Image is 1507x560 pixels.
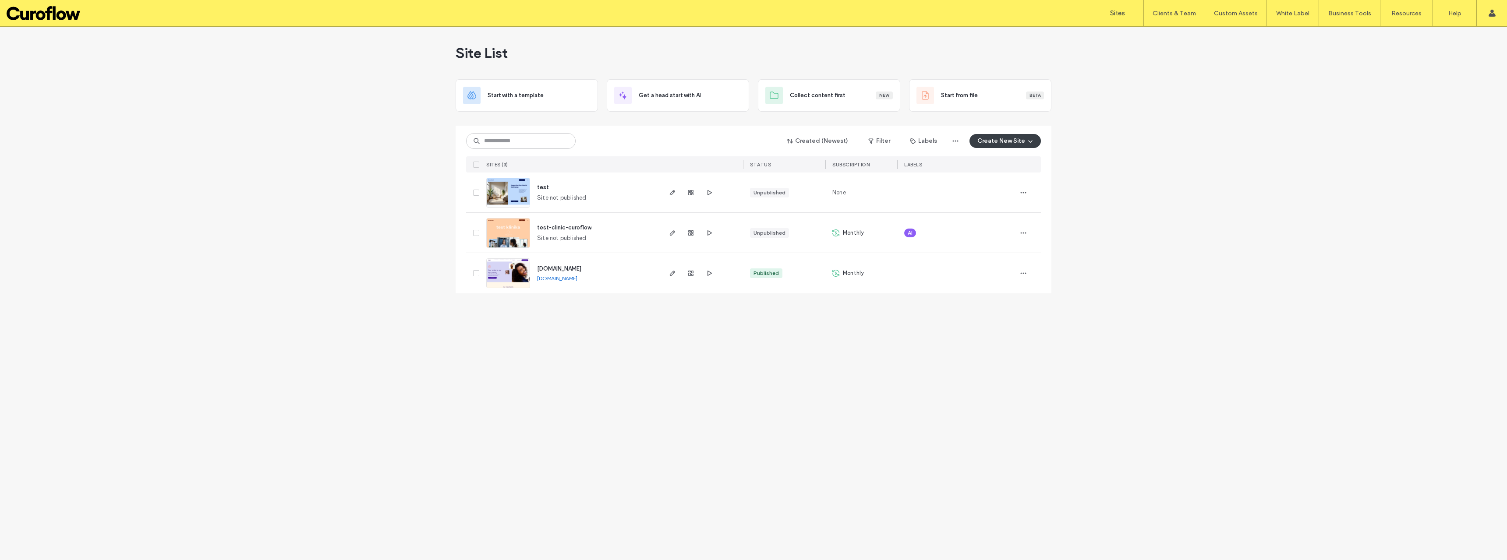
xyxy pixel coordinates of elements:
div: Start with a template [456,79,598,112]
span: Get a head start with AI [639,91,701,100]
div: Get a head start with AI [607,79,749,112]
span: Start from file [941,91,978,100]
div: Unpublished [753,189,785,197]
div: Published [753,269,779,277]
div: Start from fileBeta [909,79,1051,112]
span: Monthly [843,229,864,237]
span: SITES (3) [486,162,508,168]
span: Monthly [843,269,864,278]
div: Beta [1026,92,1044,99]
a: test-clinic-curoflow [537,224,591,231]
div: New [876,92,893,99]
label: Help [1448,10,1461,17]
span: SUBSCRIPTION [832,162,870,168]
div: Unpublished [753,229,785,237]
label: White Label [1276,10,1309,17]
a: test [537,184,549,190]
button: Created (Newest) [779,134,856,148]
span: None [832,188,846,197]
div: Collect content firstNew [758,79,900,112]
label: Business Tools [1328,10,1371,17]
span: Start with a template [488,91,544,100]
span: Site not published [537,194,587,202]
button: Labels [902,134,945,148]
span: Site List [456,44,508,62]
a: [DOMAIN_NAME] [537,275,577,282]
button: Create New Site [969,134,1041,148]
span: STATUS [750,162,771,168]
button: Filter [860,134,899,148]
a: [DOMAIN_NAME] [537,265,581,272]
span: Collect content first [790,91,845,100]
label: Resources [1391,10,1422,17]
span: Site not published [537,234,587,243]
span: LABELS [904,162,922,168]
label: Clients & Team [1153,10,1196,17]
label: Sites [1110,9,1125,17]
span: AI [908,229,913,237]
label: Custom Assets [1214,10,1258,17]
